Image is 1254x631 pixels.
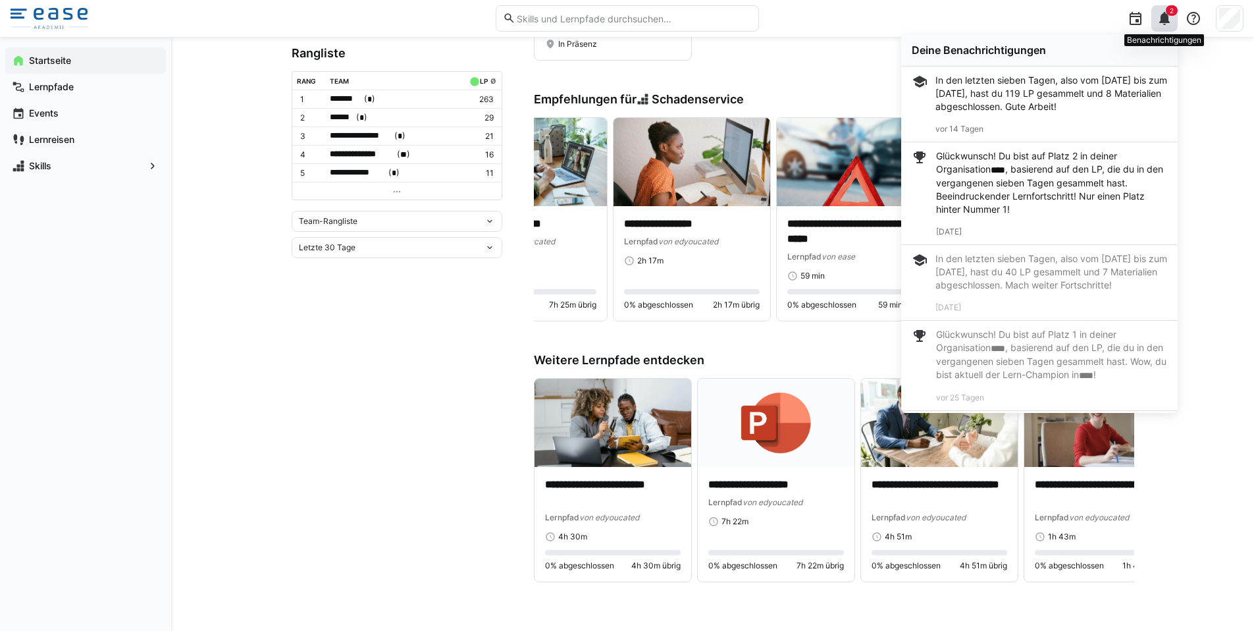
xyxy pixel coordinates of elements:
[495,236,555,246] span: von edyoucated
[906,512,966,522] span: von edyoucated
[364,92,375,106] span: ( )
[300,168,320,178] p: 5
[394,129,405,143] span: ( )
[708,497,743,507] span: Lernpfad
[787,252,822,261] span: Lernpfad
[743,497,802,507] span: von edyoucated
[397,148,410,161] span: ( )
[960,561,1007,571] span: 4h 51m übrig
[912,43,1167,57] div: Deine Benachrichtigungen
[297,77,316,85] div: Rang
[698,379,854,467] img: image
[558,532,587,542] span: 4h 30m
[1035,512,1069,522] span: Lernpfad
[708,561,777,571] span: 0% abgeschlossen
[935,74,1167,113] div: In den letzten sieben Tagen, also vom [DATE] bis zum [DATE], hast du 119 LP gesammelt und 8 Mater...
[300,150,320,160] p: 4
[579,512,639,522] span: von edyoucated
[1024,379,1181,467] img: image
[935,124,983,134] span: vor 14 Tagen
[467,113,493,123] p: 29
[624,300,693,310] span: 0% abgeschlossen
[631,561,681,571] span: 4h 30m übrig
[1069,512,1129,522] span: von edyoucated
[936,227,962,236] span: [DATE]
[936,393,984,402] span: vor 25 Tagen
[861,379,1018,467] img: image
[388,166,400,180] span: ( )
[1122,561,1170,571] span: 1h 43m übrig
[534,353,704,368] h3: Weitere Lernpfade entdecken
[658,236,718,246] span: von edyoucated
[549,300,596,310] span: 7h 25m übrig
[356,111,367,124] span: ( )
[878,300,923,310] span: 59 min übrig
[614,118,770,206] img: image
[299,216,357,227] span: Team-Rangliste
[545,561,614,571] span: 0% abgeschlossen
[797,561,844,571] span: 7h 22m übrig
[467,168,493,178] p: 11
[721,516,748,527] span: 7h 22m
[872,512,906,522] span: Lernpfad
[822,252,855,261] span: von ease
[872,561,941,571] span: 0% abgeschlossen
[515,13,751,24] input: Skills und Lernpfade durchsuchen…
[300,131,320,142] p: 3
[624,236,658,246] span: Lernpfad
[480,77,488,85] div: LP
[1035,561,1104,571] span: 0% abgeschlossen
[936,150,1167,216] p: Glückwunsch! Du bist auf Platz 2 in deiner Organisation , basierend auf den LP, die du in den ver...
[777,118,933,206] img: image
[713,300,760,310] span: 2h 17m übrig
[490,74,496,86] a: ø
[935,252,1167,292] div: In den letzten sieben Tagen, also vom [DATE] bis zum [DATE], hast du 40 LP gesammelt und 7 Materi...
[330,77,349,85] div: Team
[637,256,664,266] span: 2h 17m
[467,94,493,105] p: 263
[1124,34,1204,46] div: Benachrichtigungen
[535,379,691,467] img: image
[467,131,493,142] p: 21
[467,150,493,160] p: 16
[545,512,579,522] span: Lernpfad
[652,92,744,107] span: Schadenservice
[300,113,320,123] p: 2
[558,39,597,49] span: In Präsenz
[800,271,825,281] span: 59 min
[300,94,320,105] p: 1
[292,46,502,61] h3: Rangliste
[299,242,355,253] span: Letzte 30 Tage
[1170,7,1174,14] span: 2
[936,328,1167,382] p: Glückwunsch! Du bist auf Platz 1 in deiner Organisation , basierend auf den LP, die du in den ver...
[787,300,856,310] span: 0% abgeschlossen
[885,532,912,542] span: 4h 51m
[534,92,745,107] h3: Empfehlungen für
[935,302,961,312] span: [DATE]
[1048,532,1076,542] span: 1h 43m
